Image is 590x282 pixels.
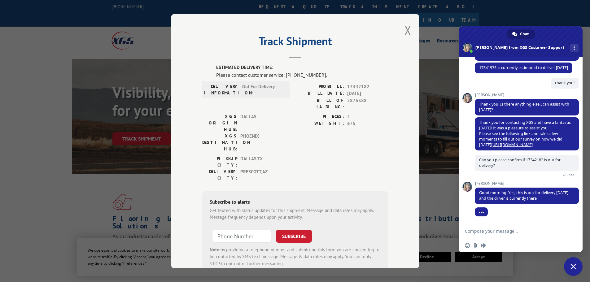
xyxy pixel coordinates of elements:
a: [URL][DOMAIN_NAME] [491,142,533,147]
span: Good morning! Yes, this is out for delivery [DATE] and the driver is currently there [479,190,568,201]
span: DALLAS [240,113,282,132]
span: 2875388 [347,97,388,110]
span: [PERSON_NAME] [475,181,579,186]
label: ESTIMATED DELIVERY TIME: [216,64,388,71]
span: Out For Delivery [242,83,284,96]
button: Close modal [404,22,411,38]
span: thank you! [555,80,575,85]
strong: Note: [210,246,221,252]
label: BILL DATE: [295,90,344,97]
span: [DATE] [347,90,388,97]
div: Chat [507,29,535,39]
input: Phone Number [212,229,271,242]
span: 17341975 is currently estimated to deliver [DATE] [479,65,568,70]
label: DELIVERY CITY: [202,168,237,181]
label: BILL OF LADING: [295,97,344,110]
label: PICKUP CITY: [202,155,237,168]
h2: Track Shipment [202,37,388,49]
span: Can you please confirm if 17342182 is out for delivery? [479,157,561,168]
label: WEIGHT: [295,120,344,127]
span: Thank you! Is there anything else I can assist with [DATE]? [479,102,569,112]
span: DALLAS , TX [240,155,282,168]
label: XGS DESTINATION HUB: [202,132,237,152]
span: 17342182 [347,83,388,90]
label: DELIVERY INFORMATION: [204,83,239,96]
div: Get texted with status updates for this shipment. Message and data rates may apply. Message frequ... [210,207,381,221]
label: XGS ORIGIN HUB: [202,113,237,132]
span: 675 [347,120,388,127]
span: Chat [520,29,529,39]
span: Insert an emoji [465,243,470,248]
div: by providing a telephone number and submitting this form you are consenting to be contacted by SM... [210,246,381,267]
span: Thank you for contacting XGS and have a fantastic [DATE]! It was a pleasure to assist you Please ... [479,120,571,147]
span: Send a file [473,243,478,248]
label: PROBILL: [295,83,344,90]
button: SUBSCRIBE [276,229,312,242]
span: PRESCOTT , AZ [240,168,282,181]
span: PHOENIX [240,132,282,152]
div: Please contact customer service: [PHONE_NUMBER]. [216,71,388,78]
span: [PERSON_NAME] [475,93,579,97]
span: 2 [347,113,388,120]
div: More channels [570,44,579,52]
label: PIECES: [295,113,344,120]
span: Audio message [481,243,486,248]
div: Subscribe to alerts [210,198,381,207]
textarea: Compose your message... [465,228,563,234]
div: Close chat [564,257,583,276]
span: Read [566,173,575,177]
